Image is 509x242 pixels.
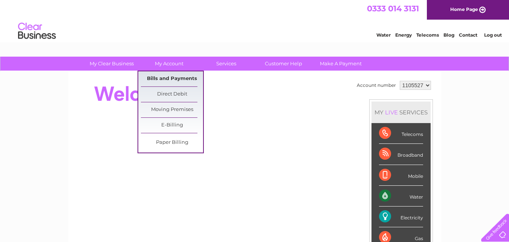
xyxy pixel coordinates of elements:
[367,4,419,13] a: 0333 014 3131
[379,186,423,207] div: Water
[379,165,423,186] div: Mobile
[141,71,203,86] a: Bills and Payments
[141,87,203,102] a: Direct Debit
[141,118,203,133] a: E-Billing
[310,57,372,71] a: Make A Payment
[138,57,200,71] a: My Account
[195,57,257,71] a: Services
[379,144,423,165] div: Broadband
[379,123,423,144] div: Telecoms
[379,207,423,227] div: Electricity
[376,32,391,38] a: Water
[252,57,315,71] a: Customer Help
[395,32,412,38] a: Energy
[371,102,431,123] div: MY SERVICES
[18,20,56,43] img: logo.png
[141,102,203,117] a: Moving Premises
[355,79,398,92] td: Account number
[81,57,143,71] a: My Clear Business
[484,32,502,38] a: Log out
[77,4,433,37] div: Clear Business is a trading name of Verastar Limited (registered in [GEOGRAPHIC_DATA] No. 3667643...
[416,32,439,38] a: Telecoms
[141,135,203,150] a: Paper Billing
[443,32,454,38] a: Blog
[459,32,477,38] a: Contact
[384,109,399,116] div: LIVE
